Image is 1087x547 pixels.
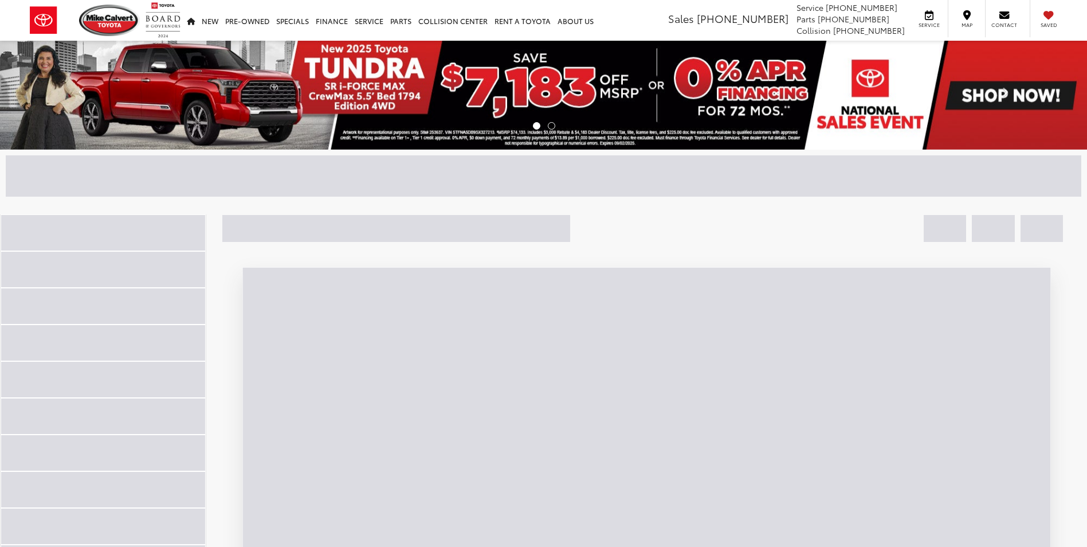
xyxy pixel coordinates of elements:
span: Service [916,21,942,29]
span: Saved [1036,21,1061,29]
span: Sales [668,11,694,26]
span: [PHONE_NUMBER] [697,11,788,26]
span: Collision [796,25,831,36]
span: Contact [991,21,1017,29]
span: [PHONE_NUMBER] [826,2,897,13]
span: Map [954,21,979,29]
span: [PHONE_NUMBER] [833,25,905,36]
img: Mike Calvert Toyota [79,5,140,36]
span: Parts [796,13,815,25]
span: Service [796,2,823,13]
span: [PHONE_NUMBER] [818,13,889,25]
